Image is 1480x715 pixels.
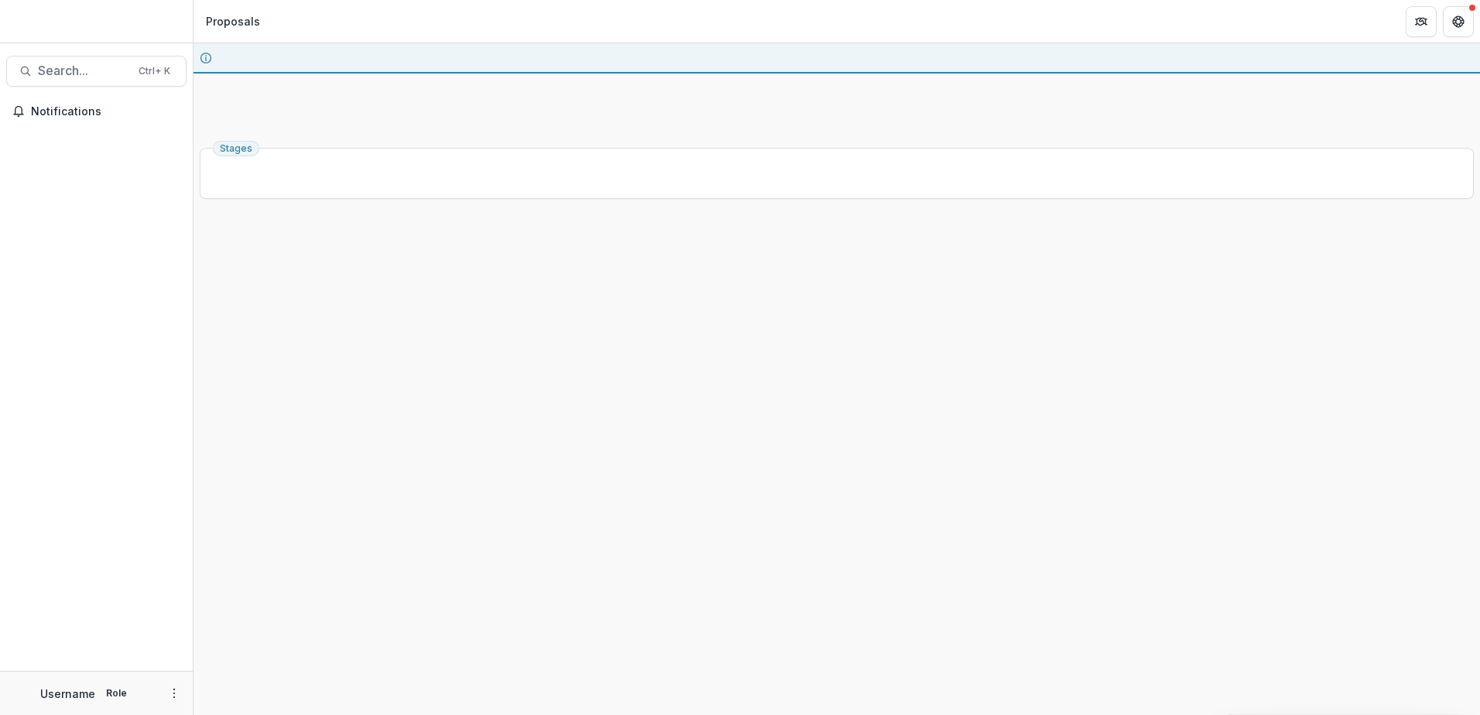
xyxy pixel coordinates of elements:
[135,63,173,80] div: Ctrl + K
[1443,6,1474,37] button: Get Help
[38,63,129,78] span: Search...
[220,143,252,154] span: Stages
[206,13,260,29] div: Proposals
[165,684,183,703] button: More
[31,105,180,118] span: Notifications
[1406,6,1437,37] button: Partners
[40,686,95,702] p: Username
[6,99,187,124] button: Notifications
[101,686,132,700] p: Role
[200,10,266,32] nav: breadcrumb
[6,56,187,87] button: Search...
